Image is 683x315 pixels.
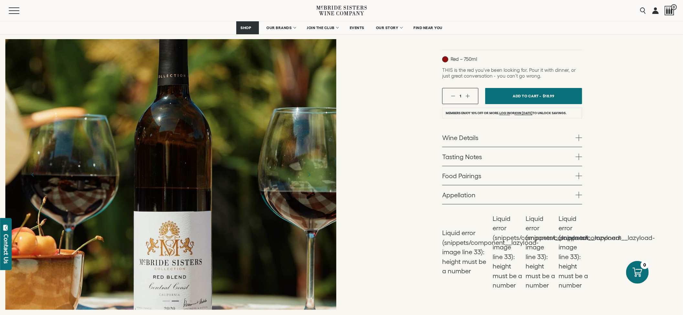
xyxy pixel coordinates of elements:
[442,56,477,62] p: Red – 750ml
[303,21,342,34] a: JOIN THE CLUB
[3,234,9,264] div: Contact Us
[376,26,399,30] span: OUR STORY
[236,21,259,34] a: SHOP
[515,111,532,115] a: join [DATE]
[307,26,335,30] span: JOIN THE CLUB
[442,228,489,276] li: Liquid error (snippets/component__lazyload-image line 33): height must be a number
[413,26,443,30] span: FIND NEAR YOU
[442,185,582,204] a: Appellation
[671,4,677,10] span: 0
[442,108,582,118] li: Members enjoy 10% off or more. or to unlock savings.
[513,91,541,101] span: Add To Cart -
[350,26,364,30] span: EVENTS
[442,147,582,166] a: Tasting Notes
[9,7,32,14] button: Mobile Menu Trigger
[493,214,522,290] li: Liquid error (snippets/component__lazyload-image line 33): height must be a number
[442,166,582,185] a: Food Pairings
[442,128,582,147] a: Wine Details
[25,166,41,183] button: Previous
[409,21,447,34] a: FIND NEAR YOU
[262,21,299,34] a: OUR BRANDS
[543,91,555,101] span: $18.99
[460,94,461,98] span: 1
[442,67,576,79] span: THIS is the red you've been looking for. Pour it with dinner, or just great conversation - you ca...
[346,21,368,34] a: EVENTS
[266,26,292,30] span: OUR BRANDS
[641,261,649,269] div: 0
[559,214,588,290] li: Liquid error (snippets/component__lazyload-image line 33): height must be a number
[240,26,251,30] span: SHOP
[499,111,510,115] a: Log in
[485,88,582,104] button: Add To Cart - $18.99
[526,214,555,290] li: Liquid error (snippets/component__lazyload-image line 33): height must be a number
[299,165,318,184] button: Next
[372,21,406,34] a: OUR STORY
